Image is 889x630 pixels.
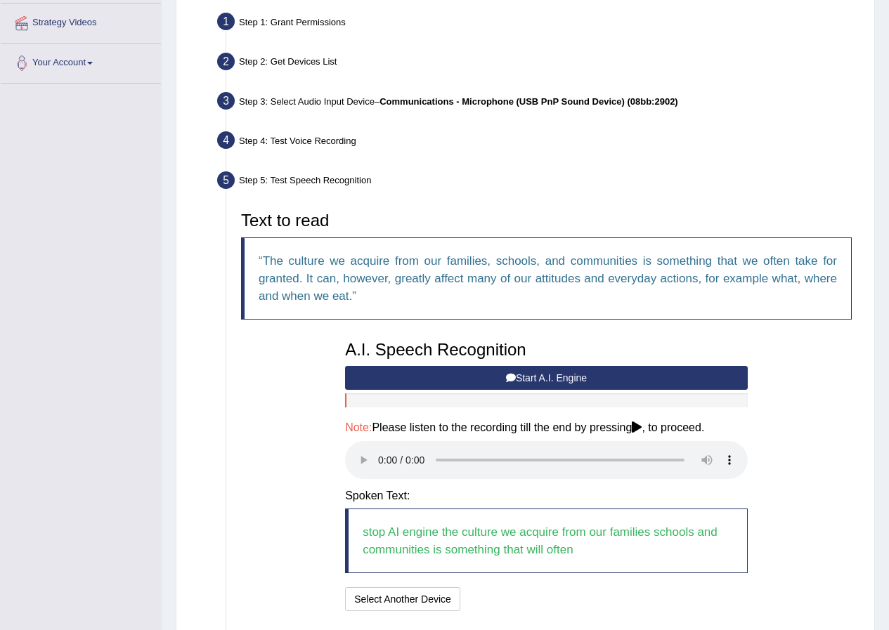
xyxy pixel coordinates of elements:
blockquote: stop AI engine the culture we acquire from our families schools and communities is something that... [345,508,748,573]
div: Step 5: Test Speech Recognition [211,167,868,198]
h4: Spoken Text: [345,490,748,502]
h3: Text to read [241,211,852,230]
div: Step 2: Get Devices List [211,48,868,79]
a: Strategy Videos [1,4,161,39]
div: Step 3: Select Audio Input Device [211,88,868,119]
b: Communications - Microphone (USB PnP Sound Device) (08bb:2902) [379,96,678,107]
h4: Please listen to the recording till the end by pressing , to proceed. [345,421,748,434]
button: Select Another Device [345,587,460,611]
div: Step 1: Grant Permissions [211,8,868,39]
button: Start A.I. Engine [345,366,748,390]
h3: A.I. Speech Recognition [345,341,748,359]
span: Note: [345,421,372,433]
span: – [375,96,678,107]
div: Step 4: Test Voice Recording [211,127,868,158]
q: The culture we acquire from our families, schools, and communities is something that we often tak... [259,254,837,303]
a: Your Account [1,44,161,79]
